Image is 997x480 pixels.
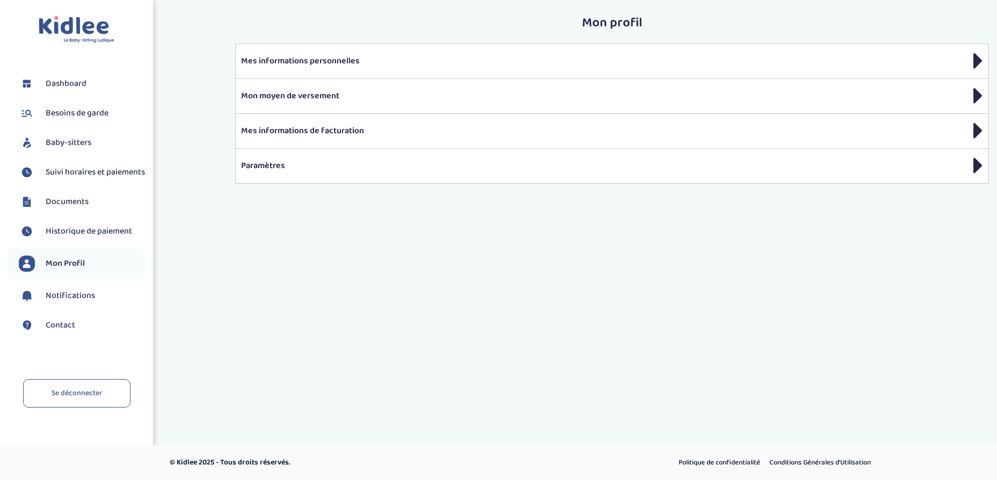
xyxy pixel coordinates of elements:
[46,195,89,208] span: Documents
[19,194,35,210] img: documents.svg
[241,125,983,137] p: Mes informations de facturation
[46,166,145,179] span: Suivi horaires et paiements
[19,135,145,151] a: Baby-sitters
[19,194,145,210] a: Documents
[46,225,132,238] span: Historique de paiement
[241,159,983,172] p: Paramètres
[170,457,544,468] p: © Kidlee 2025 - Tous droits réservés.
[19,256,145,272] a: Mon Profil
[19,256,35,272] img: profil.svg
[19,164,145,180] a: Suivi horaires et paiements
[235,16,989,30] h2: Mon profil
[766,456,875,470] a: Conditions Générales d’Utilisation
[46,257,85,270] span: Mon Profil
[19,223,145,239] a: Historique de paiement
[39,16,114,43] img: logo.svg
[19,288,35,304] img: notification.svg
[19,105,35,121] img: besoin.svg
[46,289,95,302] span: Notifications
[46,107,108,120] span: Besoins de garde
[19,223,35,239] img: suivihoraire.svg
[19,105,145,121] a: Besoins de garde
[46,319,75,332] span: Contact
[46,136,91,149] span: Baby-sitters
[19,135,35,151] img: babysitters.svg
[19,76,145,92] a: Dashboard
[46,77,86,90] span: Dashboard
[19,288,145,304] a: Notifications
[19,164,35,180] img: suivihoraire.svg
[19,317,35,333] img: contact.svg
[241,55,983,68] p: Mes informations personnelles
[675,456,764,470] a: Politique de confidentialité
[19,317,145,333] a: Contact
[23,379,130,408] a: Se déconnecter
[241,90,983,103] p: Mon moyen de versement
[19,76,35,92] img: dashboard.svg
